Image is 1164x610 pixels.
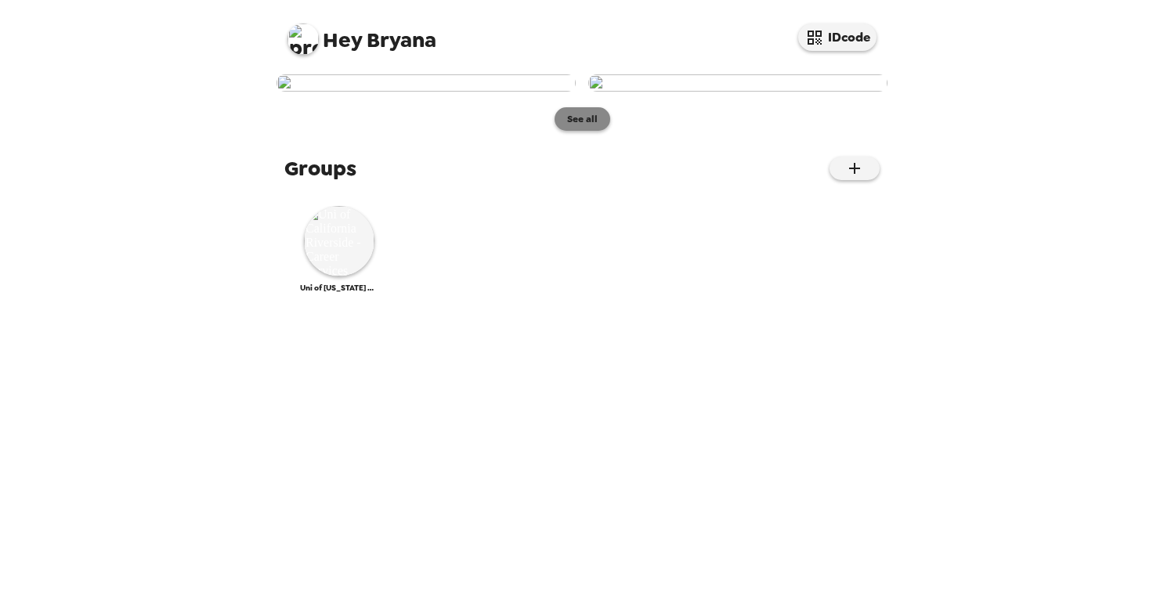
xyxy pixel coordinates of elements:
[588,74,887,92] img: user-268842
[287,23,319,55] img: profile pic
[300,283,378,293] span: Uni of [US_STATE] Riverside - Career Services
[798,23,877,51] button: IDcode
[555,107,610,131] button: See all
[277,74,576,92] img: user-269297
[287,16,436,51] span: Bryana
[304,206,374,276] img: Uni of California Riverside - Career Services
[284,154,356,182] span: Groups
[323,26,362,54] span: Hey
